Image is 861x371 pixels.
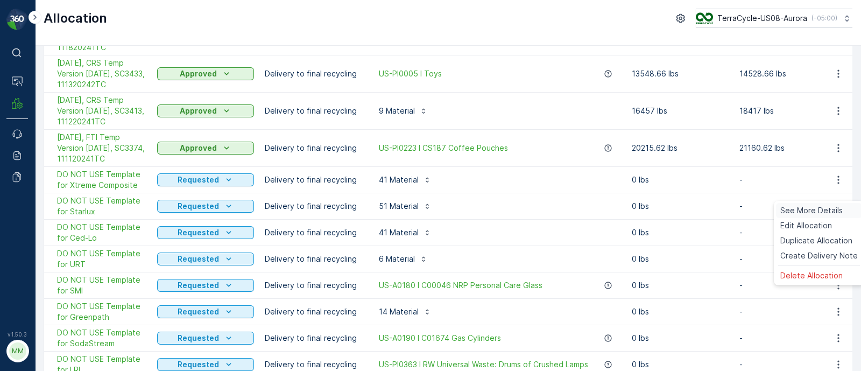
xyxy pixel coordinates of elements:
[780,220,832,231] span: Edit Allocation
[157,173,254,186] button: Requested
[157,305,254,318] button: Requested
[372,198,438,215] button: 51 Material
[780,250,858,261] span: Create Delivery Note
[372,250,434,268] button: 6 Material
[632,359,729,370] p: 0 lbs
[739,68,836,79] p: 14528.66 lbs
[57,195,146,217] a: DO NOT USE Template for Starlux
[696,9,852,28] button: TerraCycle-US08-Aurora(-05:00)
[372,303,438,320] button: 14 Material
[265,306,362,317] p: Delivery to final recycling
[57,58,146,90] span: [DATE], CRS Temp Version [DATE], SC3433, 111320242TC
[157,332,254,345] button: Requested
[780,270,843,281] span: Delete Allocation
[265,333,362,344] p: Delivery to final recycling
[379,143,508,153] a: US-PI0223 I CS187 Coffee Pouches
[780,205,843,216] span: See More Details
[178,359,219,370] p: Requested
[178,227,219,238] p: Requested
[57,132,146,164] a: 11/11/24, FTI Temp Version Nov 2024, SC3374, 111120241TC
[180,106,217,116] p: Approved
[57,95,146,127] a: 11/13/24, CRS Temp Version Nov 2024, SC3413, 111220241TC
[180,68,217,79] p: Approved
[739,306,836,317] p: -
[44,10,107,27] p: Allocation
[157,358,254,371] button: Requested
[632,254,729,264] p: 0 lbs
[157,67,254,80] button: Approved
[632,174,729,185] p: 0 lbs
[811,14,837,23] p: ( -05:00 )
[379,106,415,116] p: 9 Material
[178,306,219,317] p: Requested
[57,58,146,90] a: 11/14/24, CRS Temp Version Nov 2024, SC3433, 111320242TC
[157,104,254,117] button: Approved
[6,340,28,362] button: MM
[780,235,852,246] span: Duplicate Allocation
[57,169,146,191] a: DO NOT USE Template for Xtreme Composite
[372,102,434,120] button: 9 Material
[372,224,438,241] button: 41 Material
[379,333,501,344] span: US-A0190 I C01674 Gas Cylinders
[632,227,729,238] p: 0 lbs
[157,253,254,265] button: Requested
[379,280,542,291] a: US-A0180 I C00046 NRP Personal Care Glass
[57,95,146,127] span: [DATE], CRS Temp Version [DATE], SC3413, 111220241TC
[265,106,362,116] p: Delivery to final recycling
[57,132,146,164] span: [DATE], FTI Temp Version [DATE], SC3374, 111120241TC
[157,200,254,213] button: Requested
[57,248,146,270] a: DO NOT USE Template for URT
[265,68,362,79] p: Delivery to final recycling
[9,342,26,360] div: MM
[739,333,836,344] p: -
[178,254,219,264] p: Requested
[265,201,362,212] p: Delivery to final recycling
[57,222,146,243] a: DO NOT USE Template for Ced-Lo
[178,174,219,185] p: Requested
[178,333,219,344] p: Requested
[372,171,438,188] button: 41 Material
[57,327,146,349] a: DO NOT USE Template for SodaStream
[632,143,729,153] p: 20215.62 lbs
[157,279,254,292] button: Requested
[632,333,729,344] p: 0 lbs
[739,201,836,212] p: -
[632,106,729,116] p: 16457 lbs
[57,301,146,323] a: DO NOT USE Template for Greenpath
[379,201,419,212] p: 51 Material
[379,227,419,238] p: 41 Material
[265,280,362,291] p: Delivery to final recycling
[180,143,217,153] p: Approved
[739,106,836,116] p: 18417 lbs
[739,254,836,264] p: -
[632,280,729,291] p: 0 lbs
[379,68,442,79] a: US-PI0005 I Toys
[157,142,254,155] button: Approved
[739,174,836,185] p: -
[265,174,362,185] p: Delivery to final recycling
[379,306,419,317] p: 14 Material
[717,13,807,24] p: TerraCycle-US08-Aurora
[632,306,729,317] p: 0 lbs
[739,227,836,238] p: -
[696,12,713,24] img: image_ci7OI47.png
[265,254,362,264] p: Delivery to final recycling
[6,9,28,30] img: logo
[157,226,254,239] button: Requested
[379,174,419,185] p: 41 Material
[178,201,219,212] p: Requested
[739,359,836,370] p: -
[57,275,146,296] a: DO NOT USE Template for SMI
[379,359,588,370] span: US-PI0363 I RW Universal Waste: Drums of Crushed Lamps
[265,227,362,238] p: Delivery to final recycling
[632,68,729,79] p: 13548.66 lbs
